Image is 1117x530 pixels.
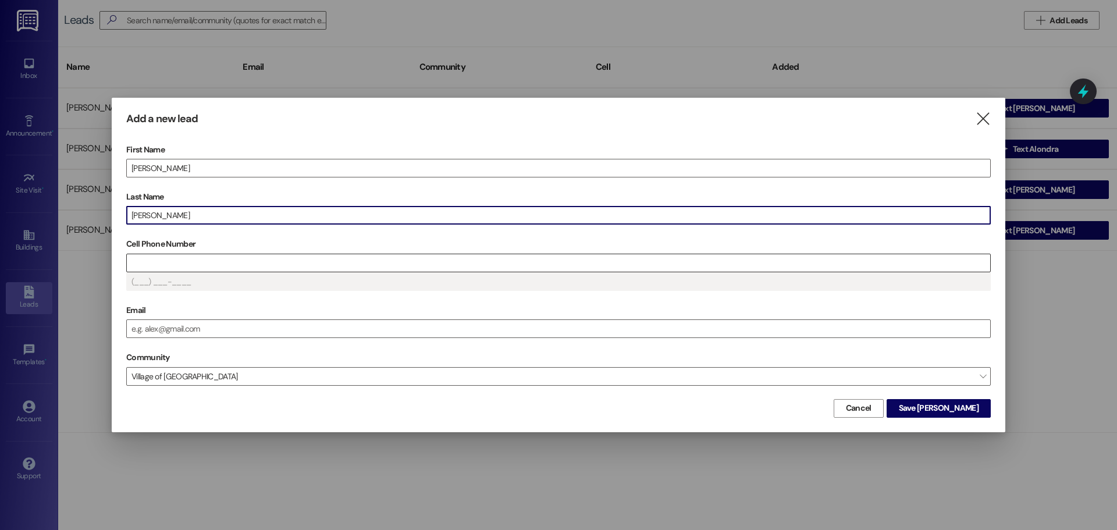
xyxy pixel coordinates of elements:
input: e.g. Smith [127,207,990,224]
span: Village of [GEOGRAPHIC_DATA] [126,367,991,386]
i:  [975,113,991,125]
span: Save [PERSON_NAME] [899,402,979,414]
label: Email [126,301,991,319]
button: Save [PERSON_NAME] [887,399,991,418]
input: e.g. Alex [127,159,990,177]
label: Community [126,348,170,367]
input: e.g. alex@gmail.com [127,320,990,337]
label: Cell Phone Number [126,235,991,253]
h3: Add a new lead [126,112,198,126]
span: Cancel [846,402,871,414]
button: Cancel [834,399,884,418]
label: Last Name [126,188,991,206]
label: First Name [126,141,991,159]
